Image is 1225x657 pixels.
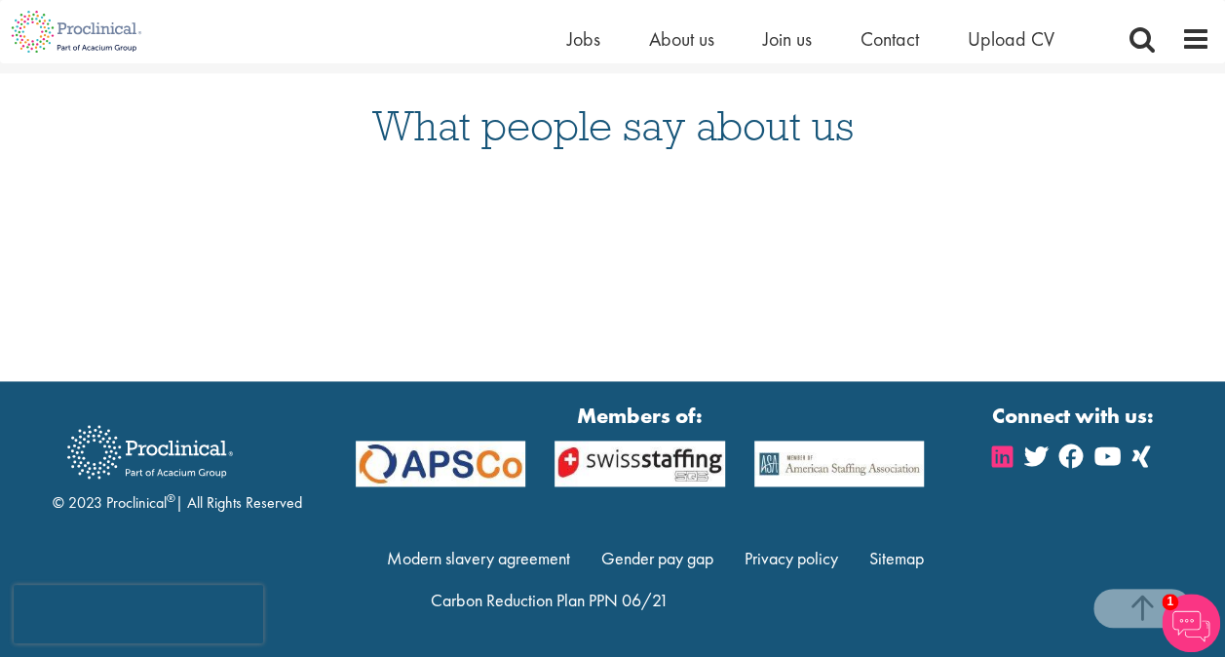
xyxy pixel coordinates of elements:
[763,26,812,52] a: Join us
[861,26,919,52] a: Contact
[740,441,938,485] img: APSCo
[601,547,713,569] a: Gender pay gap
[431,589,668,611] a: Carbon Reduction Plan PPN 06/21
[53,410,302,515] div: © 2023 Proclinical | All Rights Reserved
[356,401,925,431] strong: Members of:
[649,26,714,52] a: About us
[567,26,600,52] a: Jobs
[992,401,1158,431] strong: Connect with us:
[868,547,923,569] a: Sitemap
[14,585,263,643] iframe: reCAPTCHA
[387,547,570,569] a: Modern slavery agreement
[1162,594,1220,652] img: Chatbot
[968,26,1054,52] a: Upload CV
[167,490,175,506] sup: ®
[1162,594,1178,610] span: 1
[745,547,838,569] a: Privacy policy
[53,411,248,492] img: Proclinical Recruitment
[341,441,540,485] img: APSCo
[540,441,739,485] img: APSCo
